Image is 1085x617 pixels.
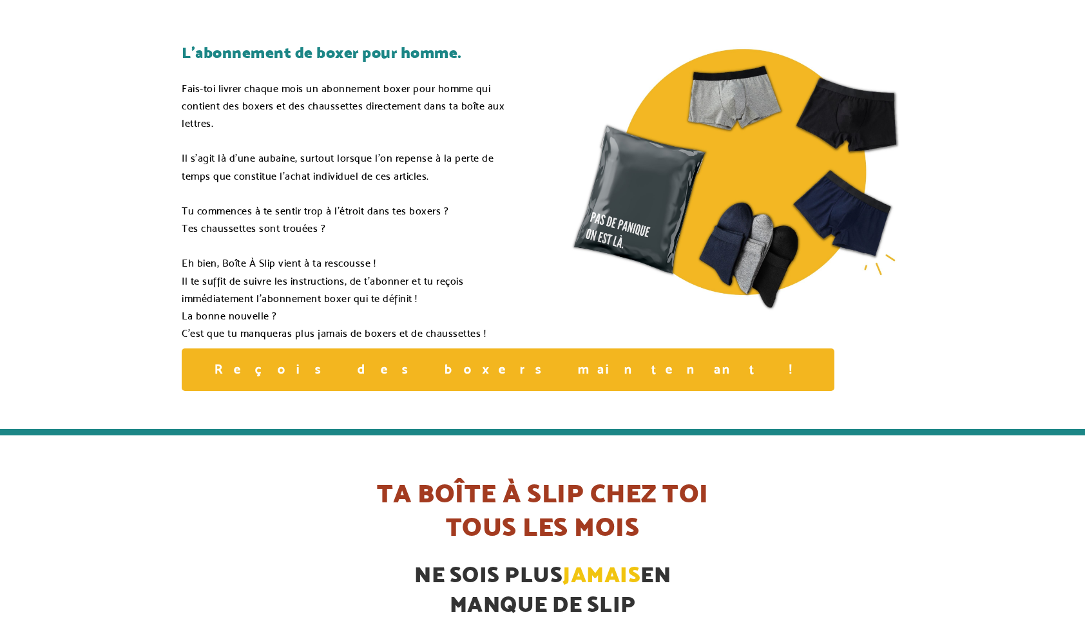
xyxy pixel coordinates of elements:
[182,152,494,182] span: Il s'agit là d'une aubaine, surtout lorsque l'on repense à la perte de temps que constitue l'acha...
[156,477,929,544] div: column
[568,44,903,314] img: 573-presentation-produit-rond-jaune.jpg
[377,477,709,543] span: TA BOÎTE À SLIP CHEZ TOI TOUS LES MOIS
[156,348,542,391] div: module container
[182,275,463,305] span: Il te suffit de suivre les instructions, de t'abonner et tu reçois immédiatement l'abonnement box...
[414,560,671,588] span: NE SOIS PLUS EN
[182,43,462,62] span: L'abonnement de boxer pour homme.
[182,310,277,322] span: La bonne nouvelle ?
[542,44,929,391] div: column
[182,222,325,234] span: Tes chaussettes sont trouées ?
[562,560,640,588] span: JAMAIS
[182,205,448,217] span: Tu commences à te sentir trop à l'étroit dans tes boxers ?
[182,257,376,269] span: Eh bien, Boîte À Slip vient à ta rescousse !
[182,327,486,339] span: C'est que tu manqueras plus jamais de boxers et de chaussettes !
[182,348,834,391] div: Reçois des boxers maintenant !
[182,82,504,129] span: Fais-toi livrer chaque mois un abonnement boxer pour homme qui contient des boxers et des chausse...
[156,477,929,544] div: module container
[156,44,542,348] div: module container
[156,44,542,391] div: column
[542,44,929,314] div: module container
